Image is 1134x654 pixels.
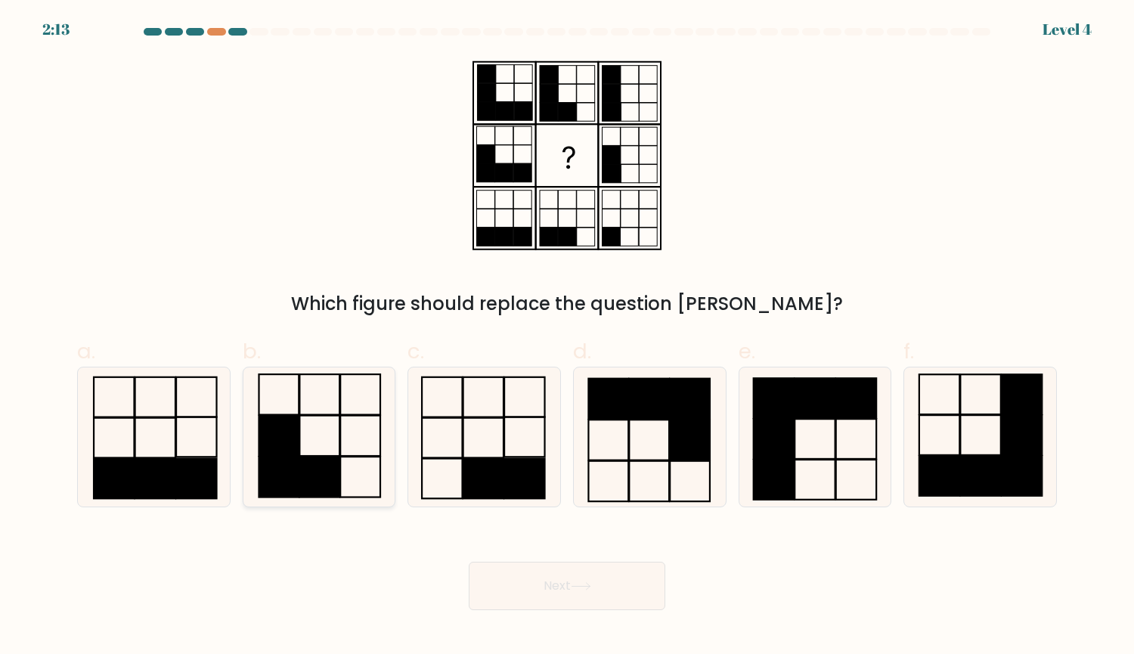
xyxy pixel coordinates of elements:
[407,336,424,366] span: c.
[903,336,914,366] span: f.
[739,336,755,366] span: e.
[1043,18,1092,41] div: Level 4
[469,562,665,610] button: Next
[86,290,1048,318] div: Which figure should replace the question [PERSON_NAME]?
[573,336,591,366] span: d.
[42,18,70,41] div: 2:13
[77,336,95,366] span: a.
[243,336,261,366] span: b.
